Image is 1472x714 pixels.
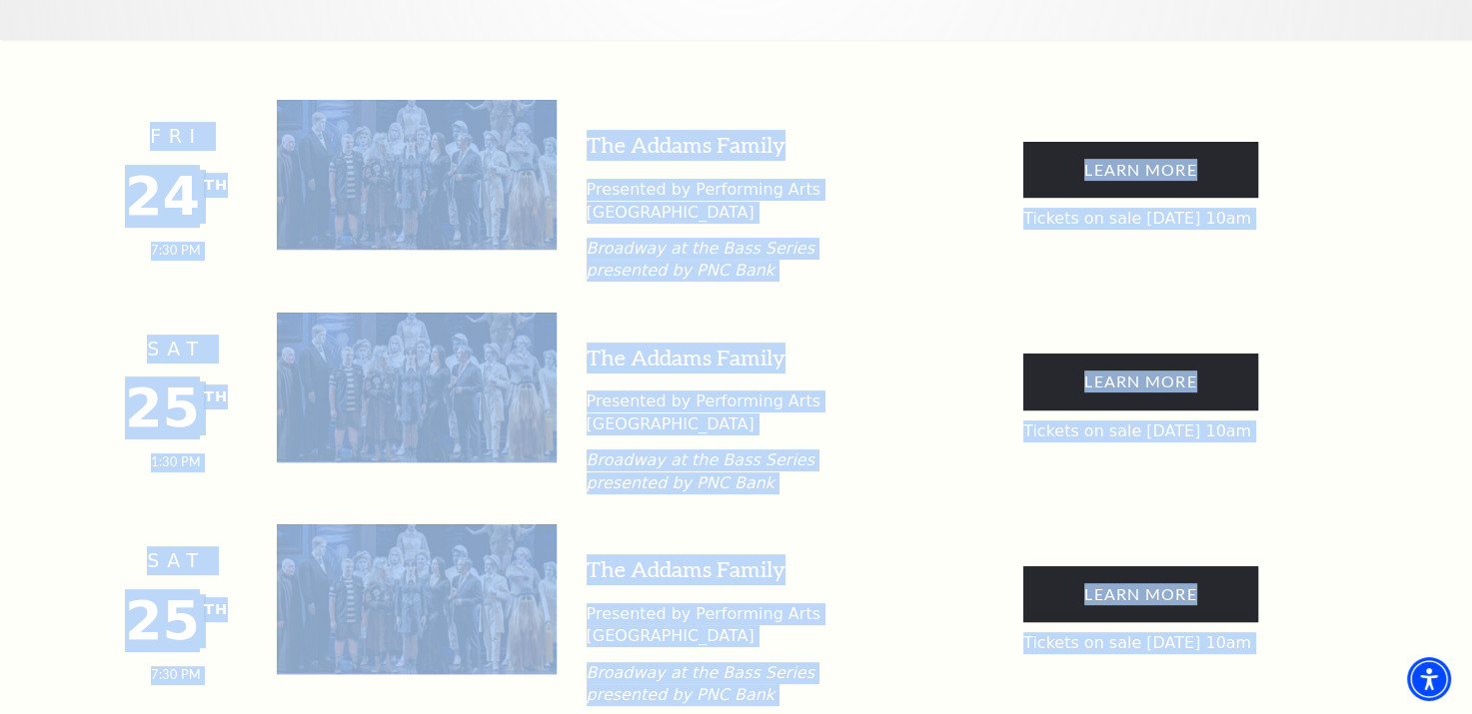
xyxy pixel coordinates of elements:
p: Tickets on sale [DATE] 10am [1023,420,1258,442]
a: The Addams Family [587,554,785,585]
p: Broadway at the Bass Series presented by PNC Bank [587,449,896,494]
p: Sat [117,335,237,363]
img: The Addams Family [277,313,557,462]
a: Learn More Tickets on sale Friday, June 27th at 10am [1023,142,1258,198]
p: Tickets on sale [DATE] 10am [1023,632,1258,654]
span: 25 [125,589,200,652]
p: Fri [117,122,237,151]
span: 1:30 PM [151,454,202,469]
span: th [204,173,228,198]
a: Learn More Tickets on sale Friday, June 27th at 10am [1023,566,1258,622]
p: Broadway at the Bass Series presented by PNC Bank [587,662,896,707]
a: Learn More Tickets on sale Friday, June 27th at 10am [1023,354,1258,409]
span: 7:30 PM [151,243,202,258]
p: Broadway at the Bass Series presented by PNC Bank [587,238,896,283]
img: The Addams Family [277,524,557,674]
span: th [204,597,228,622]
p: Tickets on sale [DATE] 10am [1023,208,1258,230]
span: 7:30 PM [151,667,202,682]
p: Presented by Performing Arts [GEOGRAPHIC_DATA] [587,603,896,648]
div: Accessibility Menu [1407,657,1451,701]
span: th [204,384,228,409]
span: 24 [125,165,200,228]
p: Presented by Performing Arts [GEOGRAPHIC_DATA] [587,390,896,435]
a: The Addams Family [587,343,785,373]
span: 25 [125,376,200,439]
p: Presented by Performing Arts [GEOGRAPHIC_DATA] [587,179,896,224]
img: The Addams Family [277,100,557,250]
a: The Addams Family [587,130,785,161]
p: Sat [117,546,237,575]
